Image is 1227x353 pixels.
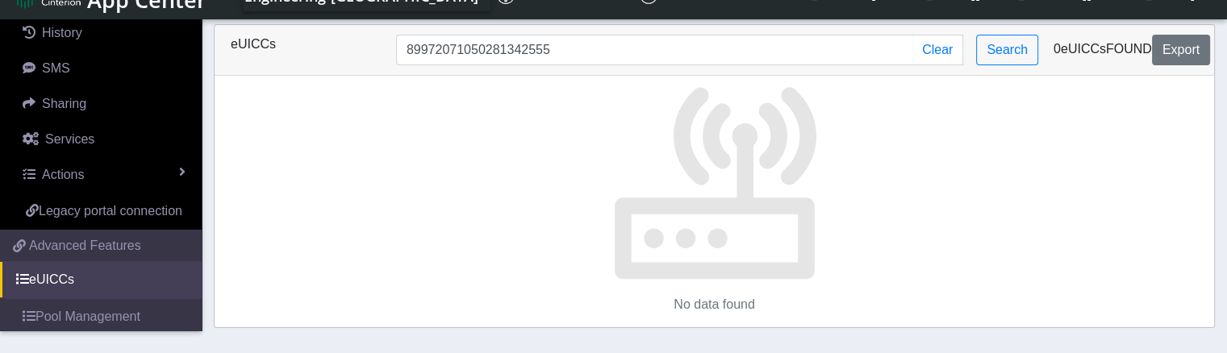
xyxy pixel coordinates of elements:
[6,157,202,193] a: Actions
[39,204,182,218] span: Legacy portal connection
[1152,35,1210,65] button: Export
[6,86,202,122] a: Sharing
[42,97,86,110] span: Sharing
[6,15,202,51] a: History
[611,76,818,282] img: No data found
[219,35,384,65] div: eUICCs
[45,132,94,146] span: Services
[976,35,1038,65] button: Search
[1106,42,1152,56] span: found
[912,35,963,65] button: Clear
[1162,43,1200,56] span: Export
[1061,42,1106,56] span: eUICCs
[42,26,82,39] span: History
[215,295,1214,314] p: No data found
[6,122,202,157] a: Services
[42,61,70,75] span: SMS
[42,168,84,181] span: Actions
[29,236,141,255] span: Advanced Features
[396,35,913,65] input: Search...
[6,299,202,334] a: Pool Management
[6,51,202,86] a: SMS
[1054,42,1061,56] span: 0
